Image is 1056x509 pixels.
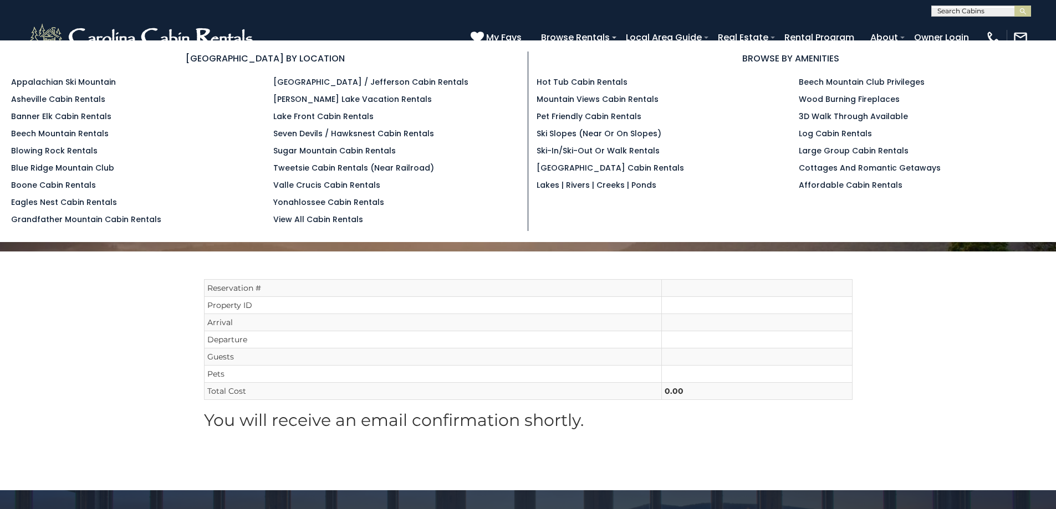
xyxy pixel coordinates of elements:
[11,179,96,191] a: Boone Cabin Rentals
[273,128,434,139] a: Seven Devils / Hawksnest Cabin Rentals
[712,28,774,47] a: Real Estate
[799,162,941,173] a: Cottages and Romantic Getaways
[11,111,111,122] a: Banner Elk Cabin Rentals
[799,179,902,191] a: Affordable Cabin Rentals
[273,111,374,122] a: Lake Front Cabin Rentals
[11,197,117,208] a: Eagles Nest Cabin Rentals
[799,128,872,139] a: Log Cabin Rentals
[273,197,384,208] a: Yonahlossee Cabin Rentals
[486,30,522,44] span: My Favs
[273,214,363,225] a: View All Cabin Rentals
[537,128,661,139] a: Ski Slopes (Near or On Slopes)
[620,28,707,47] a: Local Area Guide
[11,76,116,88] a: Appalachian Ski Mountain
[273,162,434,173] a: Tweetsie Cabin Rentals (Near Railroad)
[665,386,683,396] strong: 0.00
[1013,30,1028,45] img: mail-regular-white.png
[799,111,908,122] a: 3D Walk Through Available
[11,214,161,225] a: Grandfather Mountain Cabin Rentals
[11,128,109,139] a: Beech Mountain Rentals
[204,331,661,348] td: Departure
[865,28,904,47] a: About
[986,30,1001,45] img: phone-regular-white.png
[204,348,661,366] td: Guests
[11,162,114,173] a: Blue Ridge Mountain Club
[273,145,396,156] a: Sugar Mountain Cabin Rentals
[204,383,661,400] td: Total Cost
[799,76,925,88] a: Beech Mountain Club Privileges
[471,30,524,45] a: My Favs
[537,162,684,173] a: [GEOGRAPHIC_DATA] Cabin Rentals
[537,179,656,191] a: Lakes | Rivers | Creeks | Ponds
[204,411,853,429] h2: You will receive an email confirmation shortly.
[273,179,380,191] a: Valle Crucis Cabin Rentals
[799,145,909,156] a: Large Group Cabin Rentals
[11,94,105,105] a: Asheville Cabin Rentals
[204,297,661,314] td: Property ID
[537,111,641,122] a: Pet Friendly Cabin Rentals
[537,145,660,156] a: Ski-in/Ski-Out or Walk Rentals
[537,52,1045,65] h3: BROWSE BY AMENITIES
[273,76,468,88] a: [GEOGRAPHIC_DATA] / Jefferson Cabin Rentals
[204,280,661,297] td: Reservation #
[537,76,628,88] a: Hot Tub Cabin Rentals
[909,28,975,47] a: Owner Login
[273,94,432,105] a: [PERSON_NAME] Lake Vacation Rentals
[537,94,659,105] a: Mountain Views Cabin Rentals
[799,94,900,105] a: Wood Burning Fireplaces
[28,21,258,54] img: White-1-2.png
[11,52,519,65] h3: [GEOGRAPHIC_DATA] BY LOCATION
[204,314,661,331] td: Arrival
[204,366,661,383] td: Pets
[779,28,860,47] a: Rental Program
[11,145,98,156] a: Blowing Rock Rentals
[535,28,615,47] a: Browse Rentals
